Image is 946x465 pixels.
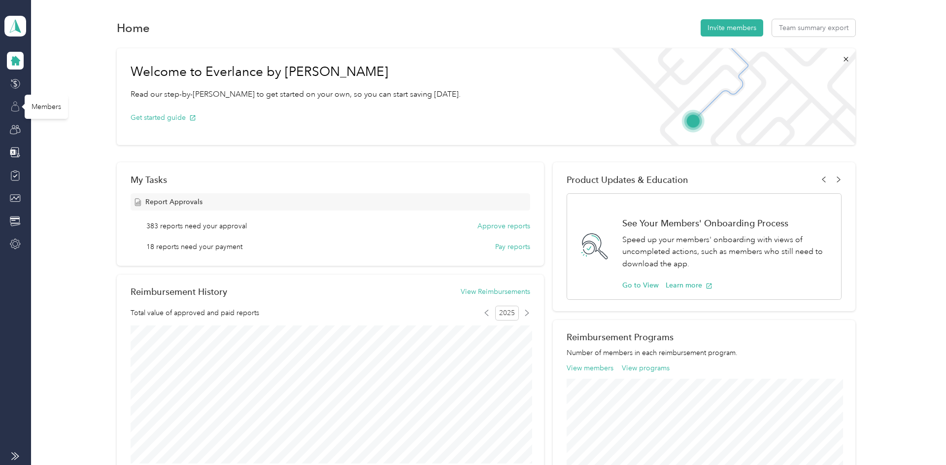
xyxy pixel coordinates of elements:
span: 18 reports need your payment [146,242,242,252]
span: Total value of approved and paid reports [131,308,259,318]
div: Members [25,95,68,119]
button: Approve reports [477,221,530,231]
img: Welcome to everlance [602,48,855,145]
button: View Reimbursements [461,286,530,297]
h1: Welcome to Everlance by [PERSON_NAME] [131,64,461,80]
h2: Reimbursement Programs [567,332,842,342]
h2: Reimbursement History [131,286,227,297]
button: View members [567,363,613,373]
button: Go to View [622,280,659,290]
button: View programs [622,363,670,373]
span: Product Updates & Education [567,175,688,185]
p: Number of members in each reimbursement program. [567,348,842,358]
span: 383 reports need your approval [146,221,247,231]
span: Report Approvals [145,197,203,207]
p: Read our step-by-[PERSON_NAME] to get started on your own, so you can start saving [DATE]. [131,88,461,101]
button: Invite members [701,19,763,36]
button: Learn more [666,280,712,290]
h1: Home [117,23,150,33]
p: Speed up your members' onboarding with views of uncompleted actions, such as members who still ne... [622,234,831,270]
h1: See Your Members' Onboarding Process [622,218,831,228]
button: Pay reports [495,242,530,252]
iframe: Everlance-gr Chat Button Frame [891,410,946,465]
span: 2025 [495,306,519,321]
button: Get started guide [131,112,196,123]
div: My Tasks [131,175,530,185]
button: Team summary export [772,19,855,36]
